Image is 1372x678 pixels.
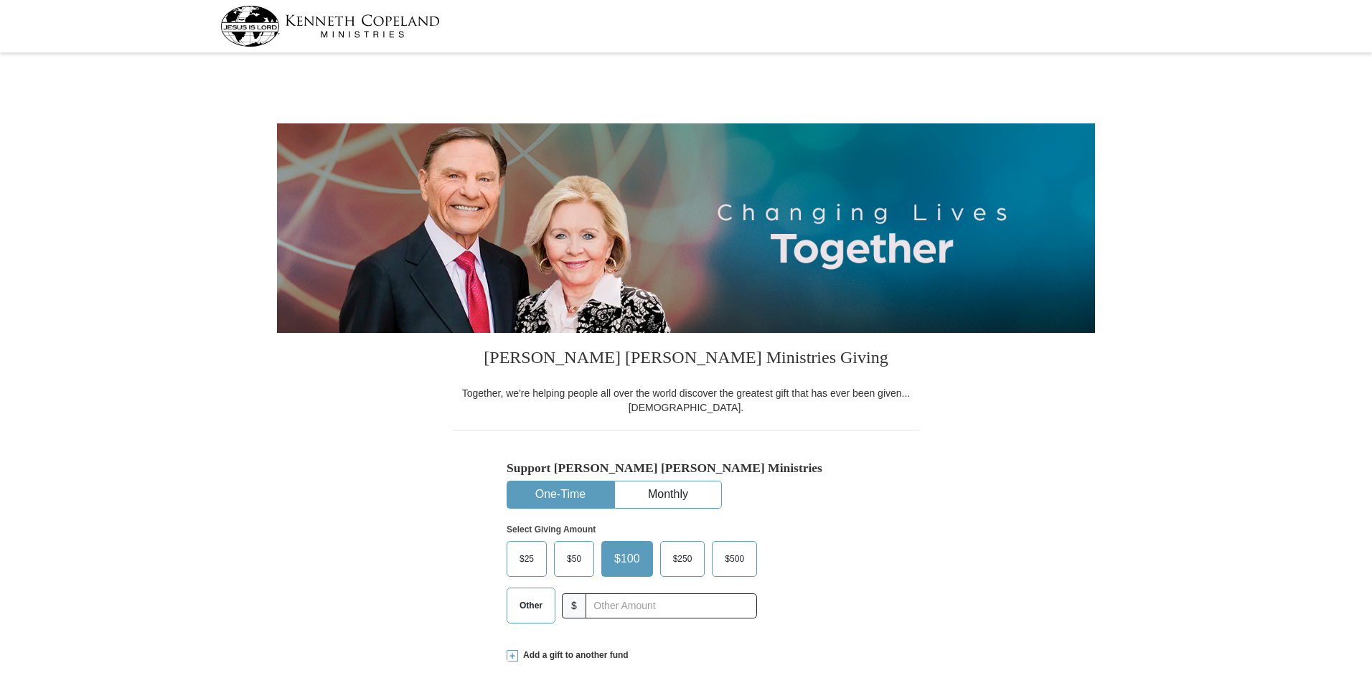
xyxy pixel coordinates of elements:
[518,649,629,661] span: Add a gift to another fund
[220,6,440,47] img: kcm-header-logo.svg
[615,481,721,508] button: Monthly
[666,548,700,570] span: $250
[718,548,751,570] span: $500
[586,593,757,618] input: Other Amount
[607,548,647,570] span: $100
[453,333,919,386] h3: [PERSON_NAME] [PERSON_NAME] Ministries Giving
[507,461,865,476] h5: Support [PERSON_NAME] [PERSON_NAME] Ministries
[512,548,541,570] span: $25
[512,595,550,616] span: Other
[507,524,596,535] strong: Select Giving Amount
[560,548,588,570] span: $50
[453,386,919,415] div: Together, we're helping people all over the world discover the greatest gift that has ever been g...
[562,593,586,618] span: $
[507,481,614,508] button: One-Time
